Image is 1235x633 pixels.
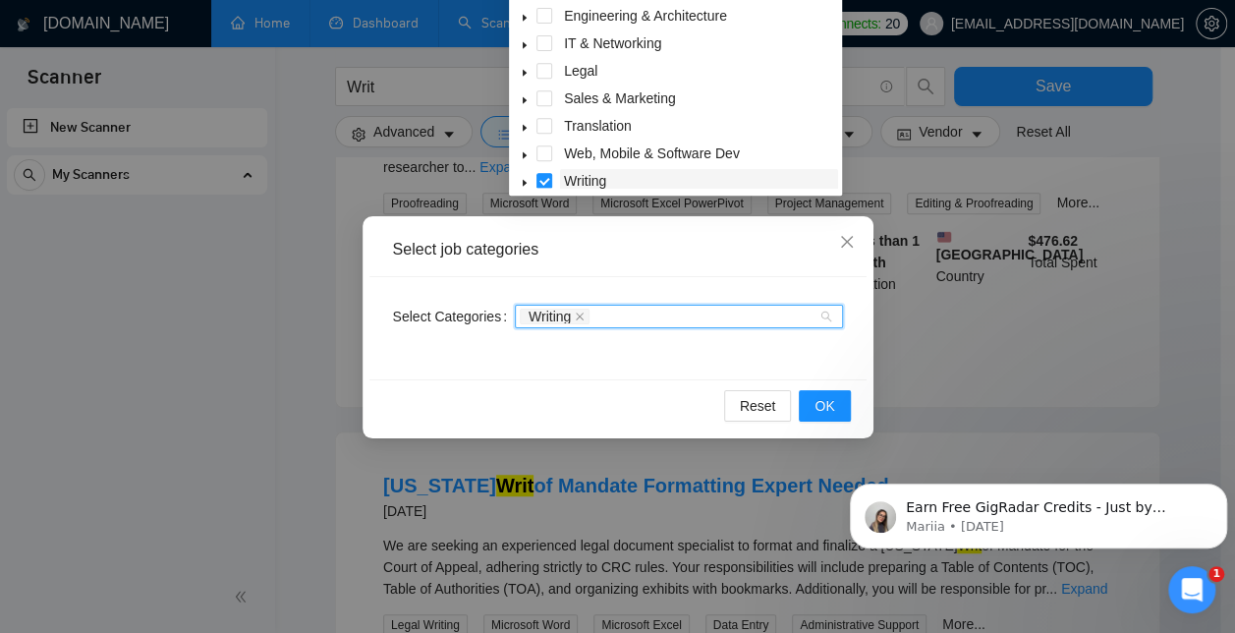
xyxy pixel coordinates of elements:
[393,239,843,260] div: Select job categories
[520,95,530,105] span: caret-down
[520,309,589,324] span: Writing
[564,145,740,161] span: Web, Mobile & Software Dev
[520,40,530,50] span: caret-down
[560,142,838,165] span: Web, Mobile & Software Dev
[560,169,838,193] span: Writing
[520,150,530,160] span: caret-down
[564,63,597,79] span: Legal
[842,442,1235,580] iframe: Intercom notifications message
[560,4,838,28] span: Engineering & Architecture
[839,234,855,250] span: close
[564,173,606,189] span: Writing
[1168,566,1215,613] iframe: Intercom live chat
[593,309,597,324] input: Select Categories
[564,118,632,134] span: Translation
[520,13,530,23] span: caret-down
[814,395,834,417] span: OK
[740,395,776,417] span: Reset
[799,390,850,422] button: OK
[724,390,792,422] button: Reset
[520,123,530,133] span: caret-down
[564,8,727,24] span: Engineering & Architecture
[529,310,571,323] span: Writing
[1208,566,1224,582] span: 1
[564,35,661,51] span: IT & Networking
[393,301,515,332] label: Select Categories
[560,114,838,138] span: Translation
[560,31,838,55] span: IT & Networking
[575,312,585,321] span: close
[564,90,676,106] span: Sales & Marketing
[820,216,873,269] button: Close
[520,68,530,78] span: caret-down
[520,178,530,188] span: caret-down
[560,86,838,110] span: Sales & Marketing
[560,59,838,83] span: Legal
